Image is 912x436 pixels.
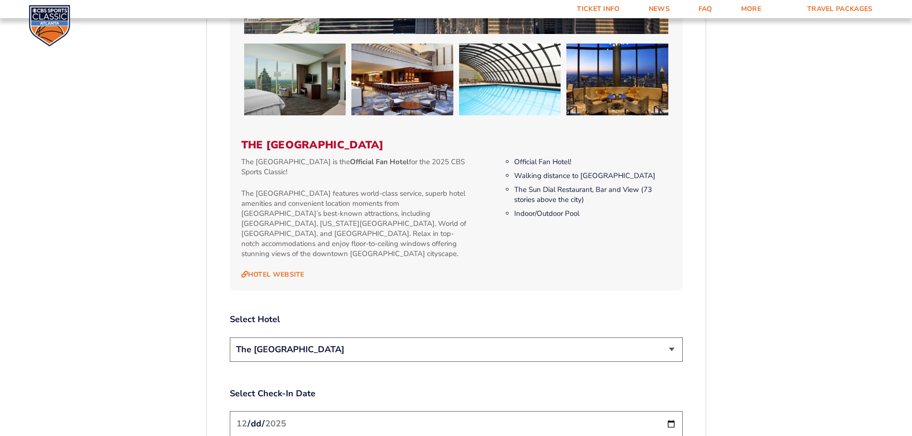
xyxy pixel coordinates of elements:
li: Official Fan Hotel! [514,157,671,167]
label: Select Check-In Date [230,388,683,400]
img: CBS Sports Classic [29,5,70,46]
li: The Sun Dial Restaurant, Bar and View (73 stories above the city) [514,185,671,205]
strong: Official Fan Hotel [350,157,409,167]
a: Hotel Website [241,270,304,279]
h3: The [GEOGRAPHIC_DATA] [241,139,671,151]
img: The Westin Peachtree Plaza Atlanta [566,44,668,115]
p: The [GEOGRAPHIC_DATA] features world-class service, superb hotel amenities and convenient locatio... [241,189,471,259]
li: Walking distance to [GEOGRAPHIC_DATA] [514,171,671,181]
label: Select Hotel [230,313,683,325]
img: The Westin Peachtree Plaza Atlanta [351,44,453,115]
li: Indoor/Outdoor Pool [514,209,671,219]
img: The Westin Peachtree Plaza Atlanta [459,44,561,115]
img: The Westin Peachtree Plaza Atlanta [244,44,346,115]
p: The [GEOGRAPHIC_DATA] is the for the 2025 CBS Sports Classic! [241,157,471,177]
